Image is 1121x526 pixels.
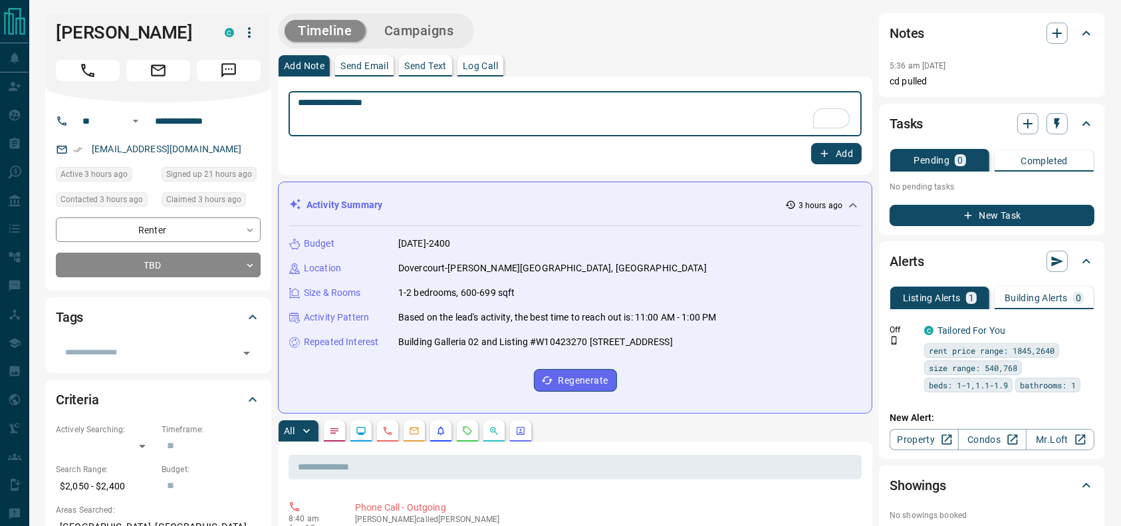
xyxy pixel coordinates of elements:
[56,301,261,333] div: Tags
[284,426,295,436] p: All
[890,74,1094,88] p: cd pulled
[890,475,946,496] h2: Showings
[890,113,923,134] h2: Tasks
[304,237,334,251] p: Budget
[197,60,261,81] span: Message
[398,311,716,325] p: Based on the lead's activity, the best time to reach out is: 11:00 AM - 1:00 PM
[937,325,1005,336] a: Tailored For You
[1005,293,1068,303] p: Building Alerts
[56,504,261,516] p: Areas Searched:
[914,156,950,165] p: Pending
[890,429,958,450] a: Property
[1020,378,1076,392] span: bathrooms: 1
[811,143,862,164] button: Add
[355,515,856,524] p: [PERSON_NAME] called [PERSON_NAME]
[56,307,83,328] h2: Tags
[890,251,924,272] h2: Alerts
[56,22,205,43] h1: [PERSON_NAME]
[304,311,369,325] p: Activity Pattern
[126,60,190,81] span: Email
[436,426,446,436] svg: Listing Alerts
[929,344,1055,357] span: rent price range: 1845,2640
[409,426,420,436] svg: Emails
[340,61,388,70] p: Send Email
[56,384,261,416] div: Criteria
[298,97,852,131] textarea: To enrich screen reader interactions, please activate Accessibility in Grammarly extension settings
[924,326,934,335] div: condos.ca
[890,108,1094,140] div: Tasks
[162,463,261,475] p: Budget:
[289,514,335,523] p: 8:40 am
[799,199,842,211] p: 3 hours ago
[903,293,961,303] p: Listing Alerts
[56,424,155,436] p: Actively Searching:
[355,501,856,515] p: Phone Call - Outgoing
[304,286,361,300] p: Size & Rooms
[237,344,256,362] button: Open
[225,28,234,37] div: condos.ca
[356,426,366,436] svg: Lead Browsing Activity
[890,509,1094,521] p: No showings booked
[304,261,341,275] p: Location
[890,411,1094,425] p: New Alert:
[890,469,1094,501] div: Showings
[515,426,526,436] svg: Agent Actions
[398,335,673,349] p: Building Galleria 02 and Listing #W10423270 [STREET_ADDRESS]
[162,192,261,211] div: Tue Aug 12 2025
[890,23,924,44] h2: Notes
[329,426,340,436] svg: Notes
[890,61,946,70] p: 5:36 am [DATE]
[92,144,242,154] a: [EMAIL_ADDRESS][DOMAIN_NAME]
[304,335,378,349] p: Repeated Interest
[61,193,143,206] span: Contacted 3 hours ago
[1026,429,1094,450] a: Mr.Loft
[404,61,447,70] p: Send Text
[56,475,155,497] p: $2,050 - $2,400
[890,17,1094,49] div: Notes
[56,167,155,186] div: Tue Aug 12 2025
[890,336,899,345] svg: Push Notification Only
[166,193,241,206] span: Claimed 3 hours ago
[890,205,1094,226] button: New Task
[398,237,450,251] p: [DATE]-2400
[284,61,324,70] p: Add Note
[166,168,252,181] span: Signed up 21 hours ago
[162,424,261,436] p: Timeframe:
[398,286,515,300] p: 1-2 bedrooms, 600-699 sqft
[929,361,1017,374] span: size range: 540,768
[958,429,1027,450] a: Condos
[382,426,393,436] svg: Calls
[1076,293,1081,303] p: 0
[929,378,1008,392] span: beds: 1-1,1.1-1.9
[56,192,155,211] div: Tue Aug 12 2025
[128,113,144,129] button: Open
[398,261,707,275] p: Dovercourt-[PERSON_NAME][GEOGRAPHIC_DATA], [GEOGRAPHIC_DATA]
[969,293,974,303] p: 1
[56,463,155,475] p: Search Range:
[61,168,128,181] span: Active 3 hours ago
[957,156,963,165] p: 0
[463,61,498,70] p: Log Call
[56,389,99,410] h2: Criteria
[371,20,467,42] button: Campaigns
[489,426,499,436] svg: Opportunities
[890,177,1094,197] p: No pending tasks
[289,193,861,217] div: Activity Summary3 hours ago
[285,20,366,42] button: Timeline
[56,253,261,277] div: TBD
[534,369,617,392] button: Regenerate
[462,426,473,436] svg: Requests
[1021,156,1068,166] p: Completed
[890,245,1094,277] div: Alerts
[307,198,382,212] p: Activity Summary
[162,167,261,186] div: Mon Aug 11 2025
[890,324,916,336] p: Off
[56,217,261,242] div: Renter
[56,60,120,81] span: Call
[73,145,82,154] svg: Email Verified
